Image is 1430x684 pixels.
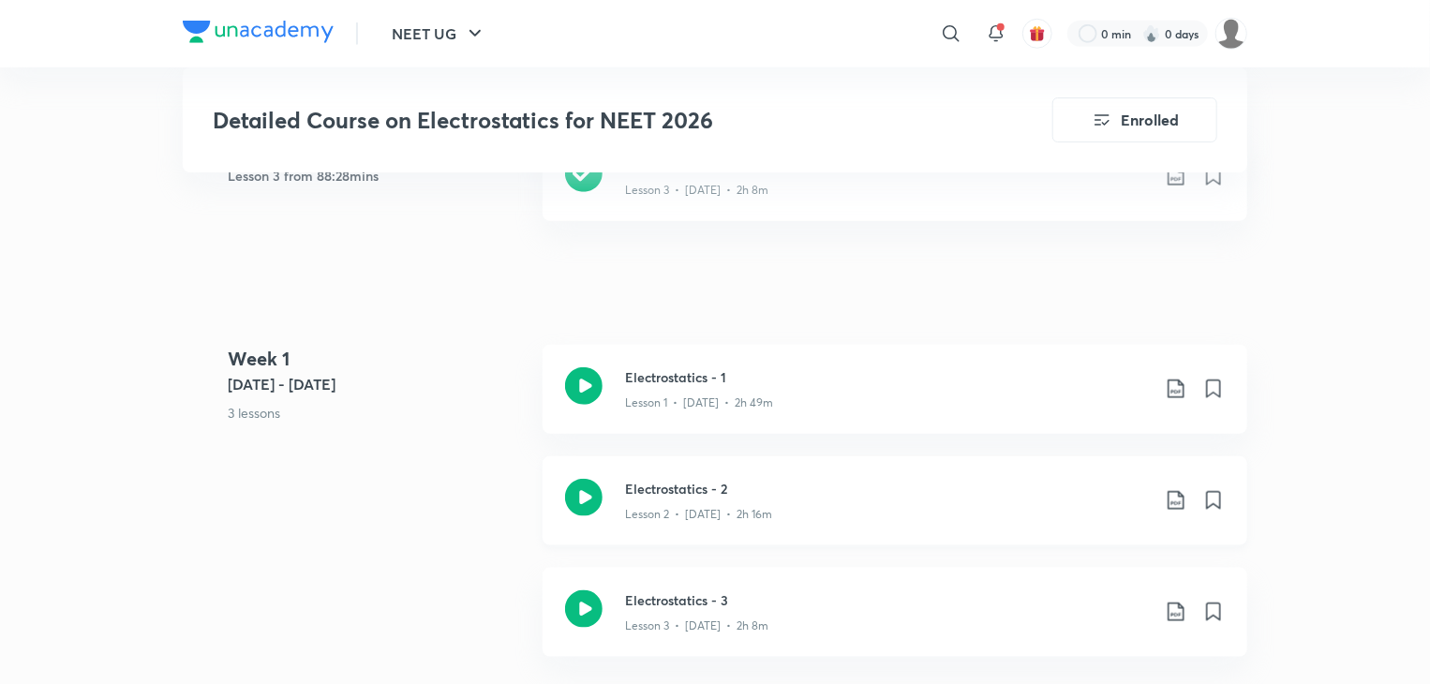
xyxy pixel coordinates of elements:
button: avatar [1022,19,1052,49]
h3: Electrostatics - 1 [625,367,1150,387]
p: Lesson 1 • [DATE] • 2h 49m [625,394,773,411]
h3: Electrostatics - 3 [625,590,1150,610]
img: Company Logo [183,21,334,43]
p: Lesson 3 • [DATE] • 2h 8m [625,182,768,199]
button: NEET UG [380,15,498,52]
a: Electrostatics - 3Lesson 3 • [DATE] • 2h 8m [543,132,1247,244]
img: avatar [1029,25,1046,42]
a: Electrostatics - 1Lesson 1 • [DATE] • 2h 49m [543,345,1247,456]
p: 3 lessons [228,403,528,423]
img: streak [1142,24,1161,43]
a: Electrostatics - 2Lesson 2 • [DATE] • 2h 16m [543,456,1247,568]
h3: Electrostatics - 2 [625,479,1150,498]
a: Company Logo [183,21,334,48]
img: Sakshi [1215,18,1247,50]
h5: Lesson 3 from 88:28mins [228,166,528,186]
h4: Week 1 [228,345,528,373]
h3: Detailed Course on Electrostatics for NEET 2026 [213,107,946,134]
p: Lesson 3 • [DATE] • 2h 8m [625,617,768,634]
a: Electrostatics - 3Lesson 3 • [DATE] • 2h 8m [543,568,1247,679]
h5: [DATE] - [DATE] [228,373,528,395]
p: Lesson 2 • [DATE] • 2h 16m [625,506,772,523]
button: Enrolled [1052,97,1217,142]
